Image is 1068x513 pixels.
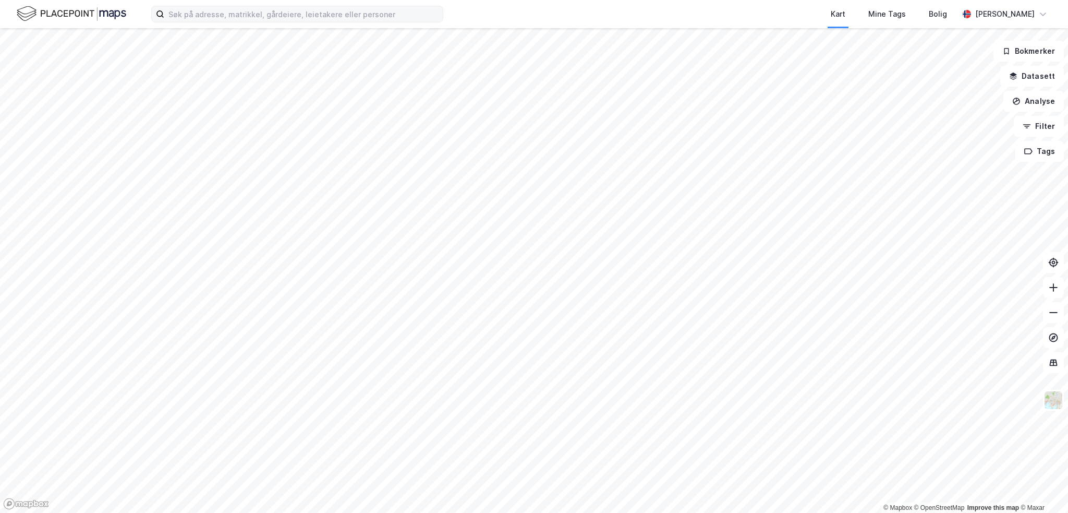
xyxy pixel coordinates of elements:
[1016,463,1068,513] div: Kontrollprogram for chat
[929,8,947,20] div: Bolig
[868,8,906,20] div: Mine Tags
[975,8,1035,20] div: [PERSON_NAME]
[831,8,845,20] div: Kart
[164,6,443,22] input: Søk på adresse, matrikkel, gårdeiere, leietakere eller personer
[17,5,126,23] img: logo.f888ab2527a4732fd821a326f86c7f29.svg
[1016,463,1068,513] iframe: Chat Widget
